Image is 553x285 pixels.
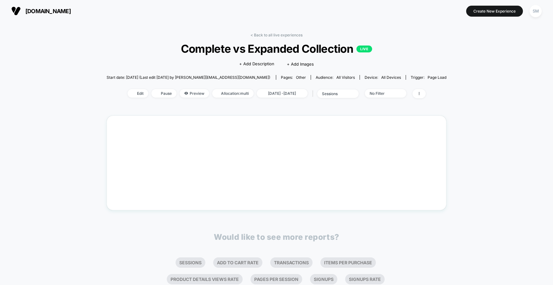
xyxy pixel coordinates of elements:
[466,6,523,17] button: Create New Experience
[25,8,71,14] span: [DOMAIN_NAME]
[250,33,303,37] a: < Back to all live experiences
[257,89,308,98] span: [DATE] - [DATE]
[180,89,209,98] span: Preview
[336,75,355,80] span: All Visitors
[107,75,270,80] span: Start date: [DATE] (Last edit [DATE] by [PERSON_NAME][EMAIL_ADDRESS][DOMAIN_NAME])
[310,274,337,284] li: Signups
[128,89,148,98] span: Edit
[345,274,385,284] li: Signups Rate
[428,75,446,80] span: Page Load
[250,274,302,284] li: Pages Per Session
[381,75,401,80] span: all devices
[529,5,542,17] div: SM
[176,257,205,268] li: Sessions
[124,42,429,55] span: Complete vs Expanded Collection
[239,61,274,67] span: + Add Description
[151,89,176,98] span: Pause
[356,46,372,52] p: LIVE
[322,91,347,96] div: sessions
[528,5,544,18] button: SM
[287,62,314,67] span: + Add Images
[212,89,254,98] span: Allocation: multi
[360,75,406,80] span: Device:
[213,257,262,268] li: Add To Cart Rate
[167,274,243,284] li: Product Details Views Rate
[316,75,355,80] div: Audience:
[214,232,339,242] p: Would like to see more reports?
[320,257,376,268] li: Items Per Purchase
[311,89,317,98] span: |
[281,75,306,80] div: Pages:
[270,257,313,268] li: Transactions
[370,91,395,96] div: No Filter
[9,6,73,16] button: [DOMAIN_NAME]
[11,6,21,16] img: Visually logo
[411,75,446,80] div: Trigger:
[296,75,306,80] span: other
